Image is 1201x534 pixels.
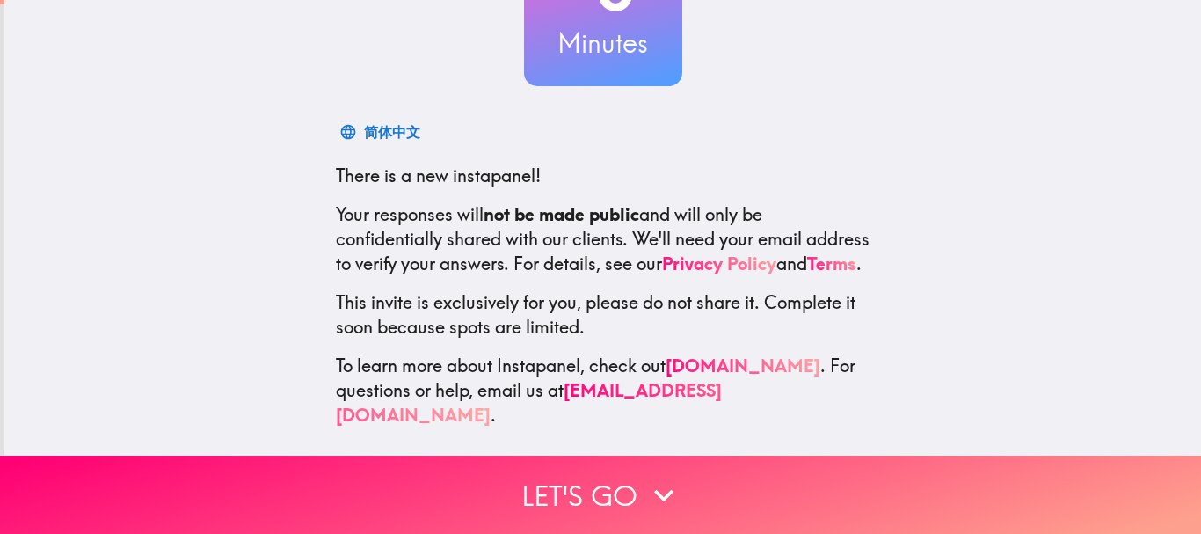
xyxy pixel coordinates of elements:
p: This invite is exclusively for you, please do not share it. Complete it soon because spots are li... [336,290,870,340]
p: To learn more about Instapanel, check out . For questions or help, email us at . [336,354,870,428]
h3: Minutes [524,25,682,62]
a: [EMAIL_ADDRESS][DOMAIN_NAME] [336,379,722,426]
p: Your responses will and will only be confidentially shared with our clients. We'll need your emai... [336,202,870,276]
a: Privacy Policy [662,252,776,274]
a: [DOMAIN_NAME] [666,355,820,377]
span: There is a new instapanel! [336,165,541,187]
b: not be made public [484,203,639,225]
div: 简体中文 [364,120,420,144]
a: Terms [807,252,856,274]
button: 简体中文 [336,114,427,150]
